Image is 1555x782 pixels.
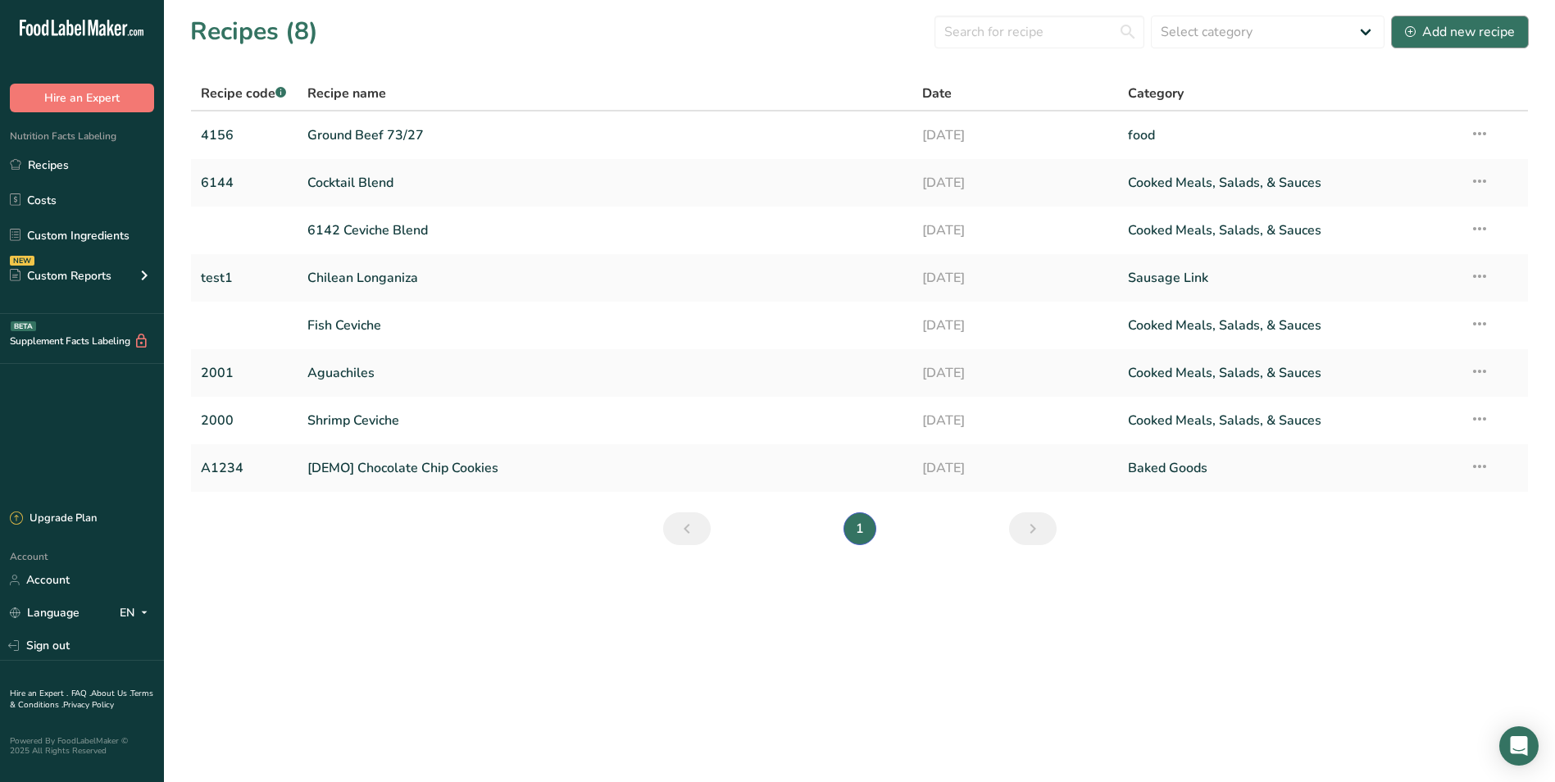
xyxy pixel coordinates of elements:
a: Ground Beef 73/27 [307,118,903,152]
a: FAQ . [71,688,91,699]
span: Date [922,84,952,103]
span: Category [1128,84,1184,103]
div: Powered By FoodLabelMaker © 2025 All Rights Reserved [10,736,154,756]
a: Baked Goods [1128,451,1450,485]
a: Shrimp Ceviche [307,403,903,438]
a: 2001 [201,356,288,390]
a: Sausage Link [1128,261,1450,295]
a: Terms & Conditions . [10,688,153,711]
a: 6142 Ceviche Blend [307,213,903,248]
span: Recipe code [201,84,286,102]
a: Cooked Meals, Salads, & Sauces [1128,308,1450,343]
a: [DATE] [922,403,1107,438]
button: Add new recipe [1391,16,1529,48]
a: About Us . [91,688,130,699]
a: Aguachiles [307,356,903,390]
div: Custom Reports [10,267,111,284]
a: food [1128,118,1450,152]
input: Search for recipe [934,16,1144,48]
a: 2000 [201,403,288,438]
a: [DATE] [922,451,1107,485]
a: [DATE] [922,118,1107,152]
div: EN [120,603,154,623]
button: Hire an Expert [10,84,154,112]
a: Language [10,598,80,627]
a: [DEMO] Chocolate Chip Cookies [307,451,903,485]
a: [DATE] [922,166,1107,200]
div: Add new recipe [1405,22,1515,42]
a: test1 [201,261,288,295]
a: Cocktail Blend [307,166,903,200]
div: BETA [11,321,36,331]
a: Previous page [663,512,711,545]
a: Cooked Meals, Salads, & Sauces [1128,403,1450,438]
a: [DATE] [922,308,1107,343]
a: A1234 [201,451,288,485]
h1: Recipes (8) [190,13,318,50]
a: Next page [1009,512,1057,545]
a: Hire an Expert . [10,688,68,699]
a: [DATE] [922,261,1107,295]
span: Recipe name [307,84,386,103]
div: NEW [10,256,34,266]
a: 4156 [201,118,288,152]
a: Fish Ceviche [307,308,903,343]
a: Cooked Meals, Salads, & Sauces [1128,166,1450,200]
a: 6144 [201,166,288,200]
a: [DATE] [922,356,1107,390]
a: Chilean Longaniza [307,261,903,295]
div: Open Intercom Messenger [1499,726,1539,766]
a: Privacy Policy [63,699,114,711]
a: Cooked Meals, Salads, & Sauces [1128,356,1450,390]
a: [DATE] [922,213,1107,248]
div: Upgrade Plan [10,511,97,527]
a: Cooked Meals, Salads, & Sauces [1128,213,1450,248]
